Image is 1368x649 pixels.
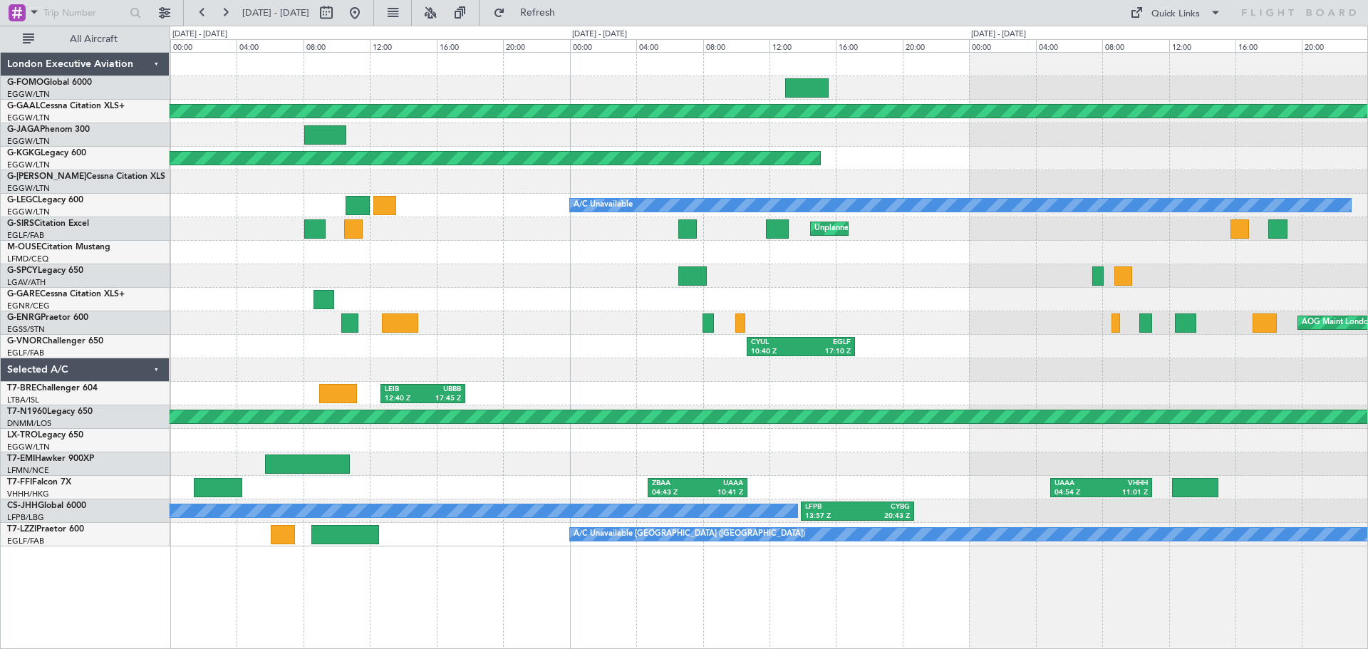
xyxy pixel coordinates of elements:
[7,183,50,194] a: EGGW/LTN
[7,277,46,288] a: LGAV/ATH
[16,28,155,51] button: All Aircraft
[7,525,36,534] span: T7-LZZI
[7,219,34,228] span: G-SIRS
[7,196,83,204] a: G-LEGCLegacy 600
[703,39,769,52] div: 08:00
[652,479,698,489] div: ZBAA
[1151,7,1200,21] div: Quick Links
[1101,479,1148,489] div: VHHH
[1235,39,1302,52] div: 16:00
[7,478,71,487] a: T7-FFIFalcon 7X
[7,243,41,251] span: M-OUSE
[971,28,1026,41] div: [DATE] - [DATE]
[7,266,38,275] span: G-SPCY
[37,34,150,44] span: All Aircraft
[1102,39,1168,52] div: 08:00
[7,207,50,217] a: EGGW/LTN
[7,301,50,311] a: EGNR/CEG
[574,524,805,545] div: A/C Unavailable [GEOGRAPHIC_DATA] ([GEOGRAPHIC_DATA])
[805,512,857,521] div: 13:57 Z
[7,313,88,322] a: G-ENRGPraetor 600
[7,219,89,228] a: G-SIRSCitation Excel
[237,39,303,52] div: 04:00
[7,254,48,264] a: LFMD/CEQ
[437,39,503,52] div: 16:00
[652,488,698,498] div: 04:43 Z
[7,78,92,87] a: G-FOMOGlobal 6000
[1123,1,1228,24] button: Quick Links
[242,6,309,19] span: [DATE] - [DATE]
[7,465,49,476] a: LFMN/NCE
[769,39,836,52] div: 12:00
[7,230,44,241] a: EGLF/FAB
[7,431,83,440] a: LX-TROLegacy 650
[7,337,103,346] a: G-VNORChallenger 650
[7,196,38,204] span: G-LEGC
[7,149,41,157] span: G-KGKG
[801,338,851,348] div: EGLF
[858,512,910,521] div: 20:43 Z
[43,2,125,24] input: Trip Number
[1054,488,1102,498] div: 04:54 Z
[7,243,110,251] a: M-OUSECitation Mustang
[836,39,902,52] div: 16:00
[7,395,39,405] a: LTBA/ISL
[7,384,36,393] span: T7-BRE
[805,502,857,512] div: LFPB
[7,149,86,157] a: G-KGKGLegacy 600
[7,489,49,499] a: VHHH/HKG
[7,502,38,510] span: CS-JHH
[7,418,51,429] a: DNMM/LOS
[7,125,40,134] span: G-JAGA
[7,384,98,393] a: T7-BREChallenger 604
[570,39,636,52] div: 00:00
[7,407,47,416] span: T7-N1960
[814,218,1049,239] div: Unplanned Maint [GEOGRAPHIC_DATA] ([GEOGRAPHIC_DATA])
[7,407,93,416] a: T7-N1960Legacy 650
[7,136,50,147] a: EGGW/LTN
[7,102,125,110] a: G-GAALCessna Citation XLS+
[1054,479,1102,489] div: UAAA
[7,478,32,487] span: T7-FFI
[7,266,83,275] a: G-SPCYLegacy 650
[7,172,86,181] span: G-[PERSON_NAME]
[7,455,35,463] span: T7-EMI
[170,39,237,52] div: 00:00
[1036,39,1102,52] div: 04:00
[1101,488,1148,498] div: 11:01 Z
[370,39,436,52] div: 12:00
[7,290,40,298] span: G-GARE
[7,512,44,523] a: LFPB/LBG
[1169,39,1235,52] div: 12:00
[7,431,38,440] span: LX-TRO
[7,290,125,298] a: G-GARECessna Citation XLS+
[172,28,227,41] div: [DATE] - [DATE]
[7,160,50,170] a: EGGW/LTN
[7,525,84,534] a: T7-LZZIPraetor 600
[7,502,86,510] a: CS-JHHGlobal 6000
[698,488,743,498] div: 10:41 Z
[858,502,910,512] div: CYBG
[572,28,627,41] div: [DATE] - [DATE]
[636,39,703,52] div: 04:00
[503,39,569,52] div: 20:00
[7,113,50,123] a: EGGW/LTN
[903,39,969,52] div: 20:00
[7,313,41,322] span: G-ENRG
[7,172,165,181] a: G-[PERSON_NAME]Cessna Citation XLS
[969,39,1035,52] div: 00:00
[423,394,461,404] div: 17:45 Z
[1302,39,1368,52] div: 20:00
[7,348,44,358] a: EGLF/FAB
[7,102,40,110] span: G-GAAL
[304,39,370,52] div: 08:00
[7,536,44,546] a: EGLF/FAB
[385,385,423,395] div: LEIB
[7,89,50,100] a: EGGW/LTN
[423,385,461,395] div: UBBB
[698,479,743,489] div: UAAA
[7,324,45,335] a: EGSS/STN
[7,337,42,346] span: G-VNOR
[508,8,568,18] span: Refresh
[7,78,43,87] span: G-FOMO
